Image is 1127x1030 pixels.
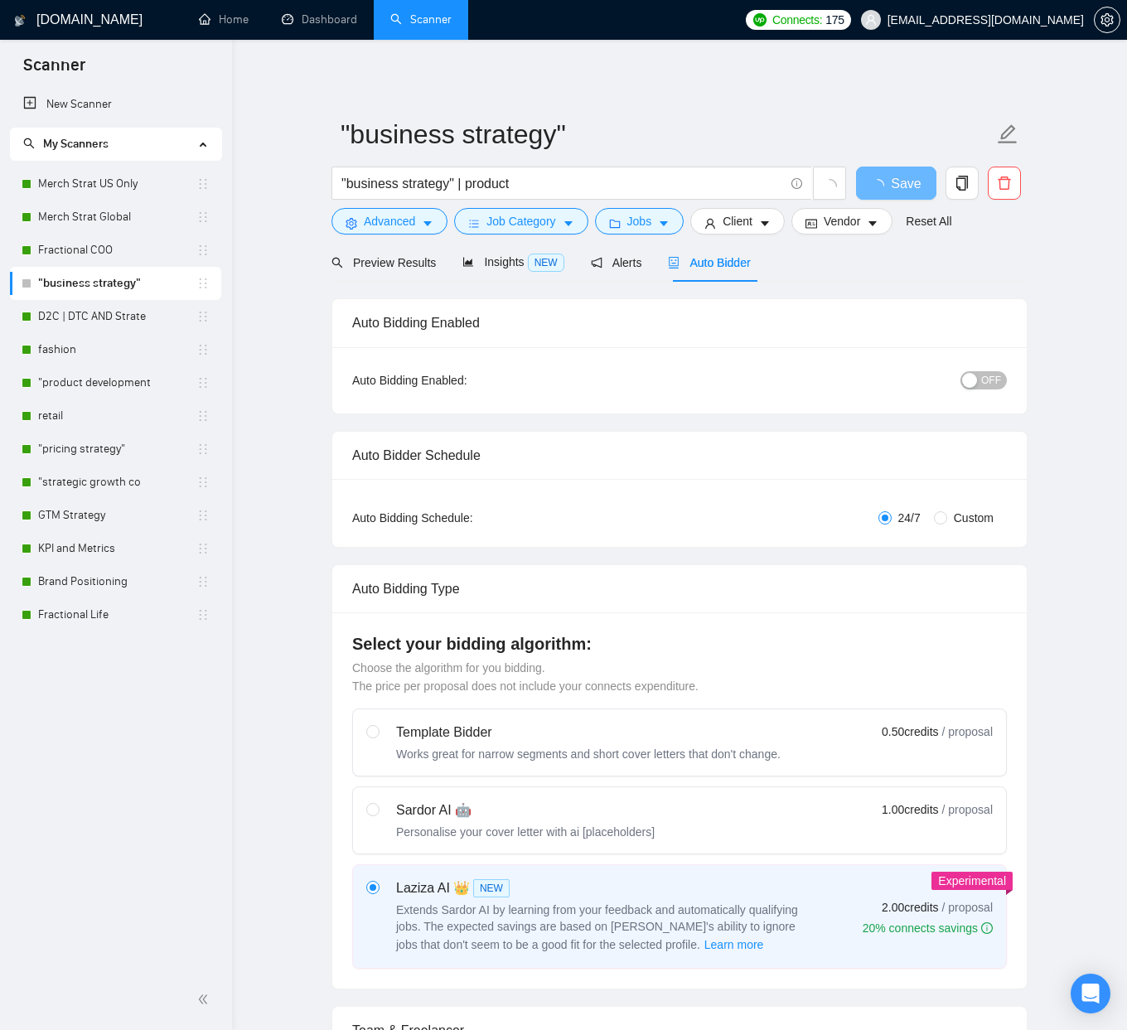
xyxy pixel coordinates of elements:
[882,800,938,819] span: 1.00 credits
[352,299,1007,346] div: Auto Bidding Enabled
[38,433,196,466] a: "pricing strategy"
[10,53,99,88] span: Scanner
[196,310,210,323] span: holder
[38,234,196,267] a: Fractional COO
[753,13,767,27] img: upwork-logo.png
[196,177,210,191] span: holder
[989,176,1020,191] span: delete
[196,608,210,621] span: holder
[396,746,781,762] div: Works great for narrow segments and short cover letters that don't change.
[942,723,993,740] span: / proposal
[981,371,1001,389] span: OFF
[453,878,470,898] span: 👑
[10,399,221,433] li: retail
[38,598,196,631] a: Fractional Life
[892,509,927,527] span: 24/7
[196,376,210,389] span: holder
[341,173,784,194] input: Search Freelance Jobs...
[946,167,979,200] button: copy
[938,874,1006,887] span: Experimental
[486,212,555,230] span: Job Category
[341,114,994,155] input: Scanner name...
[759,217,771,230] span: caret-down
[10,366,221,399] li: "product development
[10,201,221,234] li: Merch Strat Global
[331,256,436,269] span: Preview Results
[352,565,1007,612] div: Auto Bidding Type
[23,138,35,149] span: search
[38,499,196,532] a: GTM Strategy
[38,532,196,565] a: KPI and Metrics
[396,723,781,742] div: Template Bidder
[390,12,452,27] a: searchScanner
[352,632,1007,655] h4: Select your bidding algorithm:
[627,212,652,230] span: Jobs
[199,12,249,27] a: homeHome
[865,14,877,26] span: user
[38,565,196,598] a: Brand Positioning
[704,936,764,954] span: Learn more
[352,661,699,693] span: Choose the algorithm for you bidding. The price per proposal does not include your connects expen...
[906,212,951,230] a: Reset All
[704,217,716,230] span: user
[10,88,221,121] li: New Scanner
[668,257,680,268] span: robot
[38,366,196,399] a: "product development
[882,898,938,916] span: 2.00 credits
[867,217,878,230] span: caret-down
[196,343,210,356] span: holder
[10,532,221,565] li: KPI and Metrics
[10,433,221,466] li: "pricing strategy"
[331,208,447,235] button: settingAdvancedcaret-down
[396,903,798,951] span: Extends Sardor AI by learning from your feedback and automatically qualifying jobs. The expected ...
[609,217,621,230] span: folder
[473,879,510,897] span: NEW
[462,255,563,268] span: Insights
[704,935,765,955] button: Laziza AI NEWExtends Sardor AI by learning from your feedback and automatically qualifying jobs. ...
[196,442,210,456] span: holder
[10,565,221,598] li: Brand Positioning
[38,167,196,201] a: Merch Strat US Only
[856,167,936,200] button: Save
[772,11,822,29] span: Connects:
[822,179,837,194] span: loading
[196,476,210,489] span: holder
[10,466,221,499] li: "strategic growth co
[723,212,752,230] span: Client
[563,217,574,230] span: caret-down
[595,208,684,235] button: folderJobscaret-down
[196,575,210,588] span: holder
[196,409,210,423] span: holder
[947,509,1000,527] span: Custom
[871,179,891,192] span: loading
[352,432,1007,479] div: Auto Bidder Schedule
[658,217,670,230] span: caret-down
[23,88,208,121] a: New Scanner
[690,208,785,235] button: userClientcaret-down
[591,257,602,268] span: notification
[10,267,221,300] li: "business strategy"
[10,598,221,631] li: Fractional Life
[462,256,474,268] span: area-chart
[282,12,357,27] a: dashboardDashboard
[196,509,210,522] span: holder
[196,244,210,257] span: holder
[10,167,221,201] li: Merch Strat US Only
[988,167,1021,200] button: delete
[396,800,655,820] div: Sardor AI 🤖
[791,208,892,235] button: idcardVendorcaret-down
[196,277,210,290] span: holder
[942,801,993,818] span: / proposal
[38,466,196,499] a: "strategic growth co
[422,217,433,230] span: caret-down
[352,509,570,527] div: Auto Bidding Schedule:
[1094,13,1120,27] a: setting
[454,208,588,235] button: barsJob Categorycaret-down
[331,257,343,268] span: search
[942,899,993,916] span: / proposal
[38,399,196,433] a: retail
[468,217,480,230] span: bars
[1071,974,1110,1013] div: Open Intercom Messenger
[23,137,109,151] span: My Scanners
[863,920,993,936] div: 20% connects savings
